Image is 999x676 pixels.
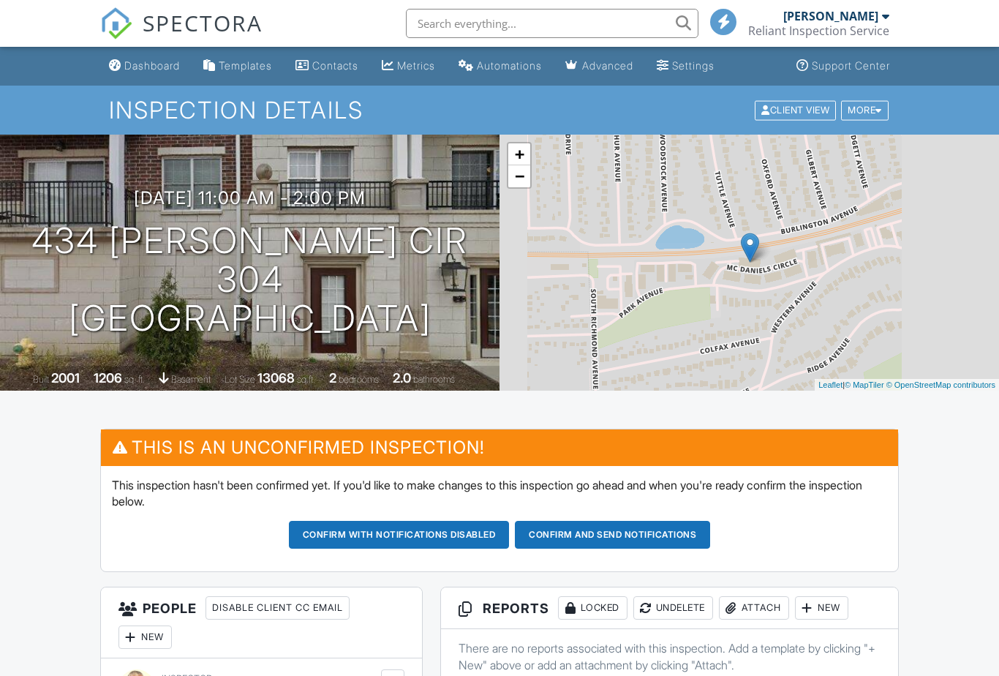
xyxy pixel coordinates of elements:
[112,477,888,510] p: This inspection hasn't been confirmed yet. If you'd like to make changes to this inspection go ah...
[515,521,710,549] button: Confirm and send notifications
[559,53,639,80] a: Advanced
[339,374,379,385] span: bedrooms
[197,53,278,80] a: Templates
[841,100,889,120] div: More
[413,374,455,385] span: bathrooms
[672,59,715,72] div: Settings
[289,521,510,549] button: Confirm with notifications disabled
[124,59,180,72] div: Dashboard
[886,380,995,389] a: © OpenStreetMap contributors
[783,9,878,23] div: [PERSON_NAME]
[376,53,441,80] a: Metrics
[753,104,840,115] a: Client View
[719,596,789,620] div: Attach
[100,7,132,40] img: The Best Home Inspection Software - Spectora
[103,53,186,80] a: Dashboard
[312,59,358,72] div: Contacts
[397,59,435,72] div: Metrics
[818,380,842,389] a: Leaflet
[477,59,542,72] div: Automations
[393,370,411,386] div: 2.0
[453,53,548,80] a: Automations (Basic)
[206,596,350,620] div: Disable Client CC Email
[459,640,881,673] p: There are no reports associated with this inspection. Add a template by clicking "+ New" above or...
[795,596,848,620] div: New
[94,370,122,386] div: 1206
[118,626,172,649] div: New
[100,20,263,50] a: SPECTORA
[23,222,476,337] h1: 434 [PERSON_NAME] Cir 304 [GEOGRAPHIC_DATA]
[225,374,255,385] span: Lot Size
[171,374,211,385] span: basement
[297,374,315,385] span: sq.ft.
[109,97,889,123] h1: Inspection Details
[124,374,145,385] span: sq. ft.
[791,53,896,80] a: Support Center
[558,596,627,620] div: Locked
[33,374,49,385] span: Built
[219,59,272,72] div: Templates
[812,59,890,72] div: Support Center
[101,429,899,465] h3: This is an Unconfirmed Inspection!
[633,596,713,620] div: Undelete
[582,59,633,72] div: Advanced
[143,7,263,38] span: SPECTORA
[748,23,889,38] div: Reliant Inspection Service
[441,587,898,629] h3: Reports
[134,188,366,208] h3: [DATE] 11:00 am - 2:00 pm
[508,143,530,165] a: Zoom in
[406,9,698,38] input: Search everything...
[508,165,530,187] a: Zoom out
[755,100,836,120] div: Client View
[651,53,720,80] a: Settings
[815,379,999,391] div: |
[329,370,336,386] div: 2
[51,370,80,386] div: 2001
[290,53,364,80] a: Contacts
[257,370,295,386] div: 13068
[101,587,422,658] h3: People
[845,380,884,389] a: © MapTiler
